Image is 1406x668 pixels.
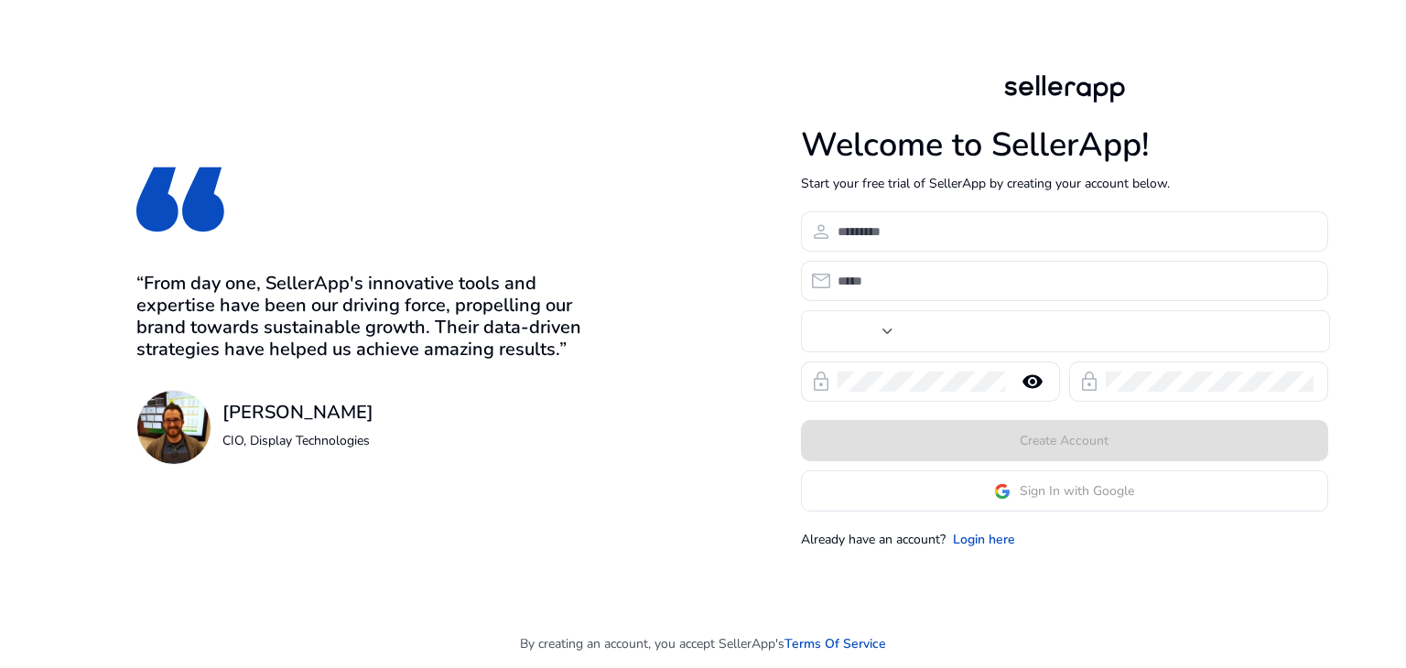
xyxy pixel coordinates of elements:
h3: “From day one, SellerApp's innovative tools and expertise have been our driving force, propelling... [136,273,605,361]
a: Login here [953,530,1015,549]
span: person [810,221,832,242]
span: email [810,270,832,292]
p: Already have an account? [801,530,946,549]
h1: Welcome to SellerApp! [801,125,1328,165]
h3: [PERSON_NAME] [222,402,373,424]
p: Start your free trial of SellerApp by creating your account below. [801,174,1328,193]
span: lock [1078,371,1100,393]
p: CIO, Display Technologies [222,431,373,450]
a: Terms Of Service [784,634,886,653]
span: lock [810,371,832,393]
mat-icon: remove_red_eye [1011,371,1054,393]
